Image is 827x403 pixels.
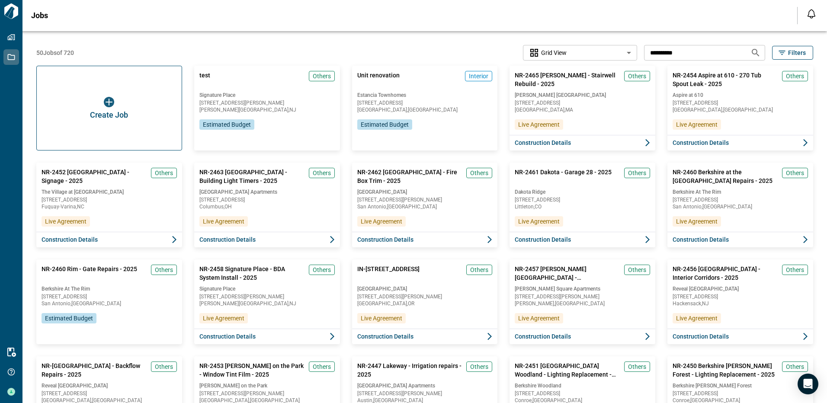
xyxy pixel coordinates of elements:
span: Jobs [31,11,48,20]
span: Construction Details [357,235,413,244]
span: Unit renovation [357,71,400,88]
button: Construction Details [36,232,182,247]
span: Others [470,265,488,274]
span: Live Agreement [676,314,718,323]
span: Construction Details [515,332,571,341]
span: Live Agreement [676,120,718,129]
span: Construction Details [515,138,571,147]
span: Live Agreement [203,217,244,226]
span: test [199,71,210,88]
button: Construction Details [667,232,813,247]
span: Live Agreement [676,217,718,226]
span: Interior [469,72,488,80]
span: [STREET_ADDRESS] [515,391,650,396]
span: Estimated Budget [45,314,93,323]
span: Others [313,169,331,177]
span: Others [786,265,804,274]
span: Live Agreement [518,120,560,129]
span: Live Agreement [203,314,244,323]
span: Dakota Ridge [515,189,650,195]
span: [STREET_ADDRESS][PERSON_NAME] [357,294,493,299]
span: Fuquay-Varina , NC [42,204,177,209]
img: icon button [104,97,114,107]
span: 50 Jobs of 720 [36,48,74,57]
span: Construction Details [673,332,729,341]
span: [GEOGRAPHIC_DATA] , MA [515,107,650,112]
span: San Antonio , [GEOGRAPHIC_DATA] [673,204,808,209]
span: Construction Details [199,332,256,341]
span: Filters [788,48,806,57]
span: Berkshire Woodland [515,382,650,389]
span: Conroe , [GEOGRAPHIC_DATA] [515,398,650,403]
span: Estimated Budget [203,120,251,129]
span: NR-2462 [GEOGRAPHIC_DATA] - Fire Box Trim - 2025 [357,168,463,185]
span: NR-2463 [GEOGRAPHIC_DATA] - Building Light Timers - 2025 [199,168,305,185]
span: Estancia Townhomes [357,92,493,99]
span: Estimated Budget [361,120,409,129]
span: [PERSON_NAME] [GEOGRAPHIC_DATA] [515,92,650,99]
span: Others [470,169,488,177]
span: Littleton , CO [515,204,650,209]
span: Live Agreement [518,314,560,323]
span: Others [628,265,646,274]
span: Grid View [541,48,567,57]
span: Others [155,265,173,274]
span: Berkshire [PERSON_NAME] Forest [673,382,808,389]
span: NR-2451 [GEOGRAPHIC_DATA] Woodland - Lighting Replacement - 2025 [515,361,621,379]
span: [PERSON_NAME][GEOGRAPHIC_DATA] , NJ [199,301,335,306]
span: [GEOGRAPHIC_DATA] , [GEOGRAPHIC_DATA] [42,398,177,403]
button: Filters [772,46,813,60]
span: NR-2460 Rim - Gate Repairs - 2025 [42,265,137,282]
span: [STREET_ADDRESS] [515,197,650,202]
span: Others [628,72,646,80]
span: [STREET_ADDRESS] [42,294,177,299]
span: Reveal [GEOGRAPHIC_DATA] [42,382,177,389]
span: Others [628,362,646,371]
span: NR-2460 Berkshire at the [GEOGRAPHIC_DATA] Repairs - 2025 [673,168,779,185]
span: [GEOGRAPHIC_DATA] , [GEOGRAPHIC_DATA] [673,107,808,112]
span: Columbus , OH [199,204,335,209]
span: Hackensack , NJ [673,301,808,306]
span: [STREET_ADDRESS] [199,197,335,202]
span: [STREET_ADDRESS][PERSON_NAME] [199,391,335,396]
span: [STREET_ADDRESS] [515,100,650,106]
span: Others [786,72,804,80]
span: NR-2458 Signature Place - BDA System Install - 2025 [199,265,305,282]
span: Others [470,362,488,371]
button: Construction Details [194,232,340,247]
span: [STREET_ADDRESS] [673,100,808,106]
button: Construction Details [194,329,340,344]
span: The Village at [GEOGRAPHIC_DATA] [42,189,177,195]
span: [GEOGRAPHIC_DATA] [357,285,493,292]
span: Berkshire At The Rim [42,285,177,292]
span: IN-[STREET_ADDRESS] [357,265,420,282]
span: Others [628,169,646,177]
span: NR-2465 [PERSON_NAME] - Stairwell Rebuild - 2025 [515,71,621,88]
button: Construction Details [510,135,655,150]
span: NR-[GEOGRAPHIC_DATA] - Backflow Repairs - 2025 [42,361,147,379]
span: Construction Details [42,235,98,244]
div: Open Intercom Messenger [798,374,818,394]
span: Construction Details [673,235,729,244]
span: Conroe , [GEOGRAPHIC_DATA] [673,398,808,403]
span: NR-2456 [GEOGRAPHIC_DATA] - Interior Corridors - 2025 [673,265,779,282]
span: [STREET_ADDRESS][PERSON_NAME] [357,391,493,396]
button: Construction Details [352,232,498,247]
span: Construction Details [357,332,413,341]
span: [PERSON_NAME] Square Apartments [515,285,650,292]
span: [STREET_ADDRESS] [673,294,808,299]
span: [GEOGRAPHIC_DATA] , [GEOGRAPHIC_DATA] [357,107,493,112]
span: [STREET_ADDRESS][PERSON_NAME] [515,294,650,299]
span: Others [313,362,331,371]
span: NR-2447 Lakeway - Irrigation repairs - 2025 [357,361,463,379]
span: [PERSON_NAME][GEOGRAPHIC_DATA] , NJ [199,107,335,112]
span: NR-2452 [GEOGRAPHIC_DATA] - Signage - 2025 [42,168,147,185]
span: [GEOGRAPHIC_DATA] [357,189,493,195]
span: [PERSON_NAME] , [GEOGRAPHIC_DATA] [515,301,650,306]
span: Live Agreement [361,217,402,226]
span: [STREET_ADDRESS] [357,100,493,106]
span: [GEOGRAPHIC_DATA] , OR [357,301,493,306]
span: San Antonio , [GEOGRAPHIC_DATA] [357,204,493,209]
span: Aspire at 610 [673,92,808,99]
button: Construction Details [667,329,813,344]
